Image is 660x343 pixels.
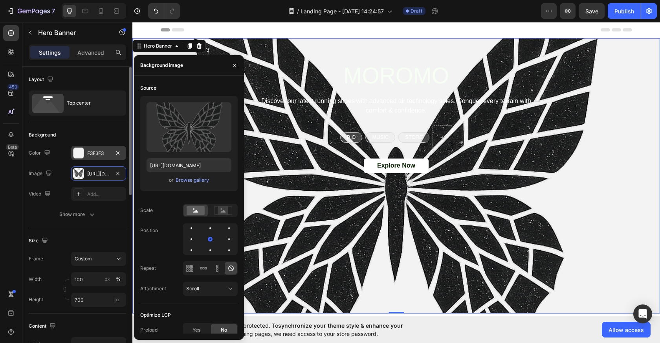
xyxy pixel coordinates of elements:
div: Hero Banner [10,20,41,28]
div: Explore Now [245,140,283,148]
div: Layout [29,74,55,85]
input: https://example.com/image.jpg [147,158,231,172]
button: Save [579,3,605,19]
button: Allow access [602,322,651,337]
span: Draft [411,7,422,15]
p: 7 [51,6,55,16]
button: Publish [608,3,641,19]
span: Save [585,8,598,15]
div: Top center [67,94,115,112]
label: Frame [29,255,43,262]
p: Hero Banner [38,28,105,37]
div: Preload [140,326,158,334]
button: Browse gallery [175,176,209,184]
span: Allow access [609,326,644,334]
div: Beta [6,144,19,150]
div: Scale [140,207,153,214]
button: 7 [3,3,59,19]
iframe: Design area [132,22,660,316]
label: Width [29,276,42,283]
div: px [104,276,110,283]
div: Image [29,168,53,179]
div: Rich Text Editor. Editing area: main [214,111,224,120]
span: Your page is password protected. To when designing pages, we need access to your store password. [183,321,434,338]
div: Browse gallery [176,177,209,184]
div: Publish [614,7,634,15]
p: MUSIC [240,112,256,119]
div: Background [29,131,56,138]
p: STORE [273,112,290,119]
img: preview-image [147,102,231,152]
div: Open Intercom Messenger [633,304,652,323]
div: 450 [7,84,19,90]
span: Custom [75,255,92,262]
button: Show more [29,207,126,221]
div: Undo/Redo [148,3,180,19]
div: % [116,276,121,283]
button: px [114,275,123,284]
div: Background image [140,62,183,69]
span: Yes [192,326,200,334]
p: Advanced [77,48,104,57]
div: Rich Text Editor. Editing area: main [272,111,291,120]
div: Source [140,85,156,92]
p: Settings [39,48,61,57]
div: Rich Text Editor. Editing area: main [239,111,257,120]
input: px% [71,272,126,286]
div: Video [29,189,52,199]
div: Content [29,321,57,332]
input: px [71,293,126,307]
span: No [221,326,227,334]
div: Show more [59,210,96,218]
div: Optimize LCP [140,312,171,319]
span: / [297,7,299,15]
button: Explore Now [231,136,296,151]
span: Landing Page - [DATE] 14:24:57 [301,7,384,15]
span: or [169,175,174,185]
div: Size [29,236,49,246]
div: Position [140,227,158,234]
span: px [114,297,120,302]
div: Color [29,148,52,159]
div: Add... [87,191,124,198]
p: BIO [214,112,223,119]
div: Attachment [140,285,166,292]
div: [URL][DOMAIN_NAME] [87,170,110,177]
button: Scroll [183,282,238,296]
span: Scroll [186,286,199,291]
div: Repeat [140,265,156,272]
div: F3F3F3 [87,150,110,157]
label: Height [29,296,43,303]
button: Custom [71,252,126,266]
span: synchronize your theme style & enhance your experience [183,322,403,337]
button: % [103,275,112,284]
